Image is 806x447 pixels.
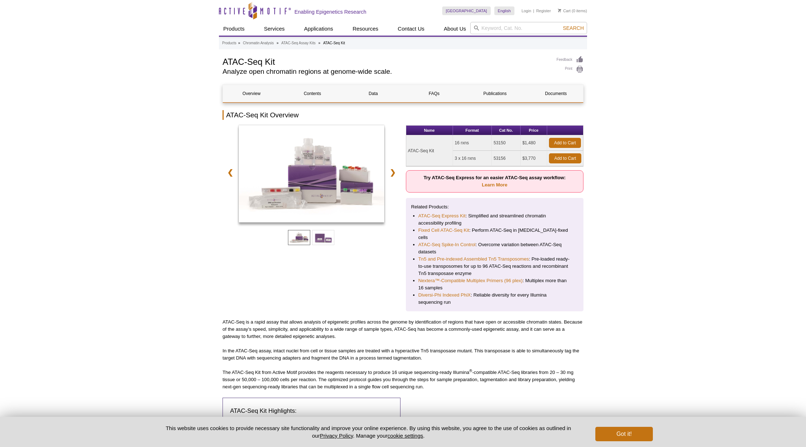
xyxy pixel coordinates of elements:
a: Add to Cart [549,153,581,163]
button: Search [561,25,586,31]
a: Print [557,66,583,73]
a: Add to Cart [549,138,581,148]
h2: Analyze open chromatin regions at genome-wide scale. [223,68,549,75]
a: ❮ [223,164,238,181]
h3: ATAC-Seq Kit Highlights: [230,407,393,415]
a: Nextera™-Compatible Multiplex Primers (96 plex) [418,277,523,284]
li: : Reliable diversity for every Illumina sequencing run [418,292,571,306]
img: ATAC-Seq Kit [239,125,384,222]
a: ATAC-Seq Express Kit [418,212,466,220]
li: : Pre-loaded ready-to-use transposomes for up to 96 ATAC-Seq reactions and recombinant Tn5 transp... [418,256,571,277]
button: cookie settings [388,433,423,439]
a: Resources [348,22,383,36]
a: Contact Us [393,22,429,36]
a: FAQs [406,85,463,102]
th: Cat No. [492,126,521,135]
li: » [276,41,279,45]
li: : Overcome variation between ATAC-Seq datasets [418,241,571,256]
a: Privacy Policy [320,433,353,439]
td: $3,770 [521,151,547,166]
a: Feedback [557,56,583,64]
a: Login [522,8,531,13]
th: Price [521,126,547,135]
a: ATAC-Seq Spike-In Control [418,241,476,248]
li: » [238,41,240,45]
th: Format [453,126,492,135]
a: Applications [300,22,338,36]
td: 53150 [492,135,521,151]
p: The ATAC-Seq Kit from Active Motif provides the reagents necessary to produce 16 unique sequencin... [223,369,583,390]
a: Products [219,22,249,36]
a: Register [536,8,551,13]
li: | [533,6,534,15]
input: Keyword, Cat. No. [470,22,587,34]
li: : Simplified and streamlined chromatin accessibility profiling [418,212,571,227]
a: Contents [284,85,341,102]
td: 53156 [492,151,521,166]
a: Data [345,85,402,102]
a: Services [260,22,289,36]
a: [GEOGRAPHIC_DATA] [442,6,491,15]
a: ATAC-Seq Assay Kits [281,40,316,46]
a: About Us [440,22,471,36]
li: : Multiplex more than 16 samples [418,277,571,292]
td: 3 x 16 rxns [453,151,492,166]
h2: ATAC-Seq Kit Overview [223,110,583,120]
a: Fixed Cell ATAC-Seq Kit [418,227,470,234]
td: 16 rxns [453,135,492,151]
a: Learn More [482,182,507,188]
td: $1,480 [521,135,547,151]
li: » [319,41,321,45]
span: Search [563,25,584,31]
a: Publications [466,85,523,102]
a: Products [222,40,236,46]
a: ATAC-Seq Kit [239,125,384,225]
button: Got it! [595,427,653,441]
sup: ® [469,369,472,373]
p: This website uses cookies to provide necessary site functionality and improve your online experie... [153,424,583,439]
li: ATAC-Seq Kit [323,41,345,45]
p: In the ATAC-Seq assay, intact nuclei from cell or tissue samples are treated with a hyperactive T... [223,347,583,362]
p: Related Products: [411,203,578,211]
a: Chromatin Analysis [243,40,274,46]
strong: Try ATAC-Seq Express for an easier ATAC-Seq assay workflow: [423,175,565,188]
h1: ATAC-Seq Kit [223,56,549,67]
a: Tn5 and Pre-indexed Assembled Tn5 Transposomes [418,256,529,263]
h2: Enabling Epigenetics Research [294,9,366,15]
li: (0 items) [558,6,587,15]
td: ATAC-Seq Kit [406,135,453,166]
a: ❯ [385,164,400,181]
a: Overview [223,85,280,102]
img: Your Cart [558,9,561,12]
p: ATAC-Seq is a rapid assay that allows analysis of epigenetic profiles across the genome by identi... [223,319,583,340]
a: Diversi-Phi Indexed PhiX [418,292,471,299]
th: Name [406,126,453,135]
li: : Perform ATAC-Seq in [MEDICAL_DATA]-fixed cells [418,227,571,241]
a: Documents [527,85,585,102]
a: Cart [558,8,571,13]
a: English [494,6,514,15]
